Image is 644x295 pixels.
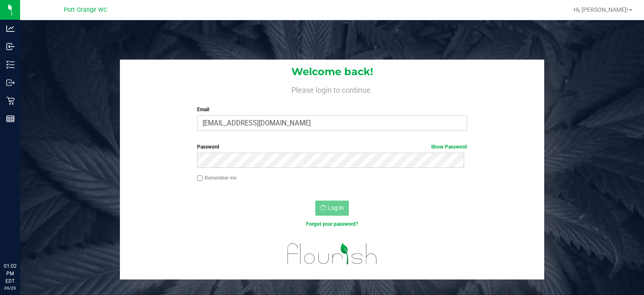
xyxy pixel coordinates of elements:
inline-svg: Inbound [6,42,15,51]
p: 01:02 PM EDT [4,262,16,285]
span: Log In [327,204,344,211]
label: Email [197,106,467,113]
a: Show Password [431,144,467,150]
inline-svg: Retail [6,97,15,105]
inline-svg: Analytics [6,24,15,33]
span: Password [197,144,219,150]
span: Hi, [PERSON_NAME]! [574,6,628,13]
span: Port Orange WC [64,6,107,13]
p: 09/29 [4,285,16,291]
inline-svg: Inventory [6,60,15,69]
label: Remember me [197,174,236,182]
img: flourish_logo.svg [279,237,385,271]
h4: Please login to continue. [120,84,544,94]
h1: Welcome back! [120,66,544,77]
inline-svg: Outbound [6,78,15,87]
inline-svg: Reports [6,115,15,123]
button: Log In [315,201,349,216]
a: Forgot your password? [306,221,358,227]
input: Remember me [197,175,203,181]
